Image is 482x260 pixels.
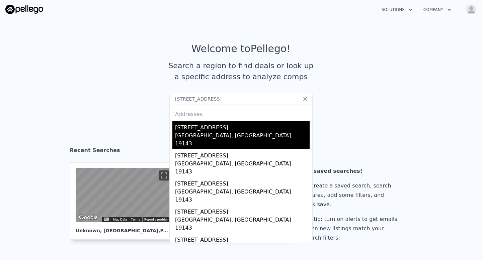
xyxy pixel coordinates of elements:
[169,93,313,105] input: Search an address or region...
[77,213,99,222] a: Open this area in Google Maps (opens a new window)
[104,218,108,221] button: Keyboard shortcuts
[175,216,310,233] div: [GEOGRAPHIC_DATA], [GEOGRAPHIC_DATA] 19143
[175,188,310,205] div: [GEOGRAPHIC_DATA], [GEOGRAPHIC_DATA] 19143
[175,205,310,216] div: [STREET_ADDRESS]
[172,105,310,121] div: Addresses
[304,215,400,243] div: Pro tip: turn on alerts to get emails when new listings match your search filters.
[175,121,310,132] div: [STREET_ADDRESS]
[175,149,310,160] div: [STREET_ADDRESS]
[70,162,182,240] a: Map Unknown, [GEOGRAPHIC_DATA],PA 19143
[304,166,400,176] div: No saved searches!
[304,181,400,209] div: To create a saved search, search an area, add some filters, and click save.
[175,177,310,188] div: [STREET_ADDRESS]
[175,160,310,177] div: [GEOGRAPHIC_DATA], [GEOGRAPHIC_DATA] 19143
[418,4,457,16] button: Company
[76,168,171,222] div: Map
[77,213,99,222] img: Google
[466,4,477,15] img: avatar
[166,60,316,82] div: Search a region to find deals or look up a specific address to analyze comps
[159,170,169,180] button: Toggle fullscreen view
[191,43,291,55] div: Welcome to Pellego !
[144,218,169,221] a: Report a problem
[175,233,310,244] div: [STREET_ADDRESS]
[158,228,185,233] span: , PA 19143
[113,217,127,222] button: Map Data
[76,222,171,234] div: Unknown , [GEOGRAPHIC_DATA]
[70,141,412,162] div: Recent Searches
[131,218,140,221] a: Terms (opens in new tab)
[76,168,171,222] div: Street View
[376,4,418,16] button: Solutions
[5,5,43,14] img: Pellego
[175,132,310,149] div: [GEOGRAPHIC_DATA], [GEOGRAPHIC_DATA] 19143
